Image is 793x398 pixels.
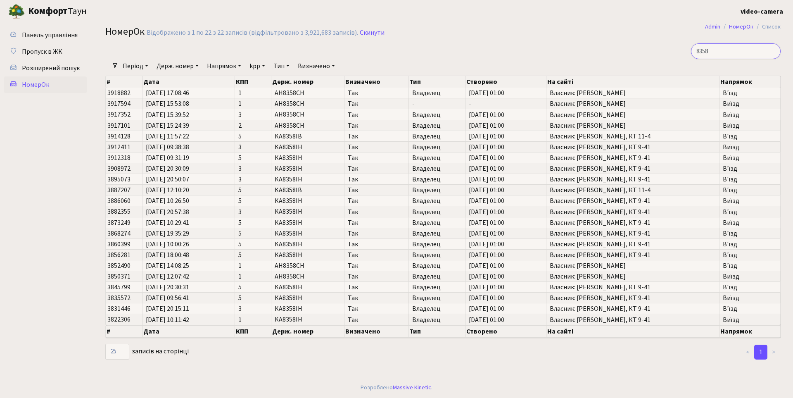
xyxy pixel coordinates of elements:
li: Список [753,22,781,31]
span: [DATE] 18:00:48 [146,252,231,258]
span: [DATE] 01:00 [469,176,543,183]
span: Так [348,219,405,226]
span: [DATE] 20:57:38 [146,209,231,215]
span: [DATE] 12:10:20 [146,187,231,193]
span: Владелец [412,262,462,269]
th: На сайті [546,325,719,338]
span: Власник: [PERSON_NAME] [550,90,716,96]
a: Massive Kinetic [393,383,431,392]
span: В'їзд [723,252,777,258]
span: 1 [238,262,268,269]
span: Виїзд [723,100,777,107]
span: 3895073 [107,175,131,184]
span: Власник: [PERSON_NAME], КТ 11-4 [550,187,716,193]
span: Владелец [412,230,462,237]
span: В'їзд [723,209,777,215]
span: AH8358CH [275,99,304,108]
a: Держ. номер [153,59,202,73]
span: Так [348,305,405,312]
button: Переключити навігацію [103,5,124,18]
span: Так [348,176,405,183]
span: Пропуск в ЖК [22,47,62,56]
span: В'їзд [723,187,777,193]
span: Виїзд [723,273,777,280]
span: [DATE] 01:00 [469,252,543,258]
span: Виїзд [723,155,777,161]
span: Владелец [412,295,462,301]
span: [DATE] 01:00 [469,112,543,118]
span: AH8358CH [275,110,304,119]
div: Розроблено . [361,383,432,392]
span: KA8358IH [275,164,302,173]
th: Напрямок [719,76,781,88]
span: Так [348,100,405,107]
span: [DATE] 01:00 [469,230,543,237]
a: 1 [754,345,767,360]
span: 3856281 [107,250,131,260]
span: В'їзд [723,284,777,291]
span: Власник: [PERSON_NAME] [550,100,716,107]
span: Владелец [412,273,462,280]
span: 1 [238,317,268,323]
span: Власник: [PERSON_NAME], КТ 9-41 [550,317,716,323]
span: 1 [238,90,268,96]
span: [DATE] 01:00 [469,122,543,129]
span: Владелец [412,241,462,248]
span: Власник: [PERSON_NAME], КТ 9-41 [550,241,716,248]
a: НомерОк [729,22,753,31]
span: [DATE] 17:08:46 [146,90,231,96]
a: Розширений пошук [4,60,87,76]
span: В'їзд [723,165,777,172]
span: В'їзд [723,241,777,248]
a: Admin [705,22,720,31]
a: Панель управління [4,27,87,43]
a: Період [119,59,152,73]
span: [DATE] 14:08:25 [146,262,231,269]
span: Так [348,284,405,291]
span: 5 [238,252,268,258]
span: Владелец [412,155,462,161]
span: Власник: [PERSON_NAME], КТ 9-41 [550,176,716,183]
span: В'їзд [723,133,777,140]
span: KA8358IH [275,240,302,249]
span: [DATE] 11:57:22 [146,133,231,140]
span: KA8358IH [275,293,302,303]
span: Виїзд [723,112,777,118]
span: Власник: [PERSON_NAME], КТ 9-41 [550,165,716,172]
span: 5 [238,230,268,237]
span: В'їзд [723,305,777,312]
span: Так [348,230,405,237]
span: 3912318 [107,153,131,162]
span: Власник: [PERSON_NAME] [550,262,716,269]
span: Владелец [412,112,462,118]
span: В'їзд [723,176,777,183]
span: - [412,100,462,107]
span: Так [348,133,405,140]
span: AH8358CH [275,88,304,98]
span: Владелец [412,219,462,226]
span: Владелец [412,187,462,193]
span: Власник: [PERSON_NAME], КТ 9-41 [550,230,716,237]
span: [DATE] 01:00 [469,295,543,301]
span: НомерОк [22,80,49,89]
span: [DATE] 15:53:08 [146,100,231,107]
th: КПП [235,76,271,88]
span: НомерОк [105,24,145,39]
span: AH8358CH [275,261,304,270]
span: KA8358IH [275,250,302,260]
span: KA8358IH [275,218,302,227]
span: 5 [238,241,268,248]
span: Виїзд [723,122,777,129]
th: Держ. номер [271,325,344,338]
span: [DATE] 20:30:31 [146,284,231,291]
span: Власник: [PERSON_NAME], КТ 9-41 [550,305,716,312]
span: - [469,100,543,107]
select: записів на сторінці [105,344,129,360]
span: 3 [238,112,268,118]
span: [DATE] 10:29:41 [146,219,231,226]
span: 3912411 [107,143,131,152]
span: Владелец [412,317,462,323]
span: Власник: [PERSON_NAME] [550,112,716,118]
span: 3845799 [107,283,131,292]
span: Так [348,198,405,204]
